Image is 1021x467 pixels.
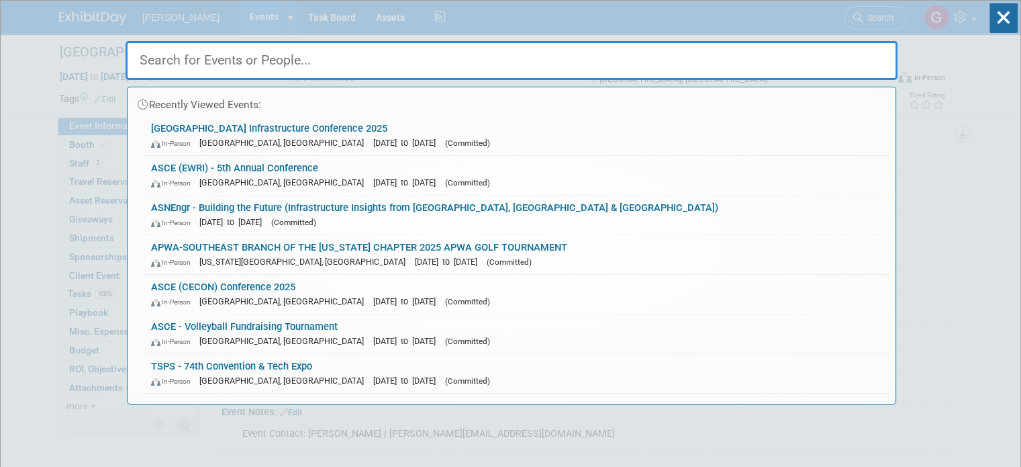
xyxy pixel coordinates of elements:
span: [DATE] to [DATE] [373,376,442,386]
span: [GEOGRAPHIC_DATA], [GEOGRAPHIC_DATA] [199,296,371,306]
span: (Committed) [271,218,316,227]
span: (Committed) [445,376,490,386]
span: [DATE] to [DATE] [373,177,442,187]
span: (Committed) [445,337,490,346]
a: ASNEngr - Building the Future (Infrastructure Insights from [GEOGRAPHIC_DATA], [GEOGRAPHIC_DATA] ... [144,196,889,235]
span: In-Person [151,337,197,346]
span: (Committed) [445,138,490,148]
span: [GEOGRAPHIC_DATA], [GEOGRAPHIC_DATA] [199,138,371,148]
span: In-Person [151,377,197,386]
span: In-Person [151,218,197,227]
span: [DATE] to [DATE] [373,296,442,306]
span: (Committed) [445,297,490,306]
span: [GEOGRAPHIC_DATA], [GEOGRAPHIC_DATA] [199,177,371,187]
a: ASCE (CECON) Conference 2025 In-Person [GEOGRAPHIC_DATA], [GEOGRAPHIC_DATA] [DATE] to [DATE] (Com... [144,275,889,314]
span: [DATE] to [DATE] [373,138,442,148]
input: Search for Events or People... [126,41,897,80]
span: In-Person [151,179,197,187]
span: [GEOGRAPHIC_DATA], [GEOGRAPHIC_DATA] [199,336,371,346]
a: APWA-SOUTHEAST BRANCH OF THE [US_STATE] CHAPTER 2025 APWA GOLF TOURNAMENT In-Person [US_STATE][GE... [144,235,889,274]
span: [GEOGRAPHIC_DATA], [GEOGRAPHIC_DATA] [199,376,371,386]
span: [US_STATE][GEOGRAPHIC_DATA], [GEOGRAPHIC_DATA] [199,257,412,267]
span: (Committed) [487,257,532,267]
span: In-Person [151,258,197,267]
a: ASCE - Volleyball Fundraising Tournament In-Person [GEOGRAPHIC_DATA], [GEOGRAPHIC_DATA] [DATE] to... [144,314,889,353]
span: [DATE] to [DATE] [199,217,269,227]
a: ASCE (EWRI) - 5th Annual Conference In-Person [GEOGRAPHIC_DATA], [GEOGRAPHIC_DATA] [DATE] to [DAT... [144,156,889,195]
div: Recently Viewed Events: [134,87,889,116]
span: In-Person [151,298,197,306]
a: [GEOGRAPHIC_DATA] Infrastructure Conference 2025 In-Person [GEOGRAPHIC_DATA], [GEOGRAPHIC_DATA] [... [144,116,889,155]
span: (Committed) [445,178,490,187]
span: [DATE] to [DATE] [415,257,484,267]
span: In-Person [151,139,197,148]
span: [DATE] to [DATE] [373,336,442,346]
a: TSPS - 74th Convention & Tech Expo In-Person [GEOGRAPHIC_DATA], [GEOGRAPHIC_DATA] [DATE] to [DATE... [144,354,889,393]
